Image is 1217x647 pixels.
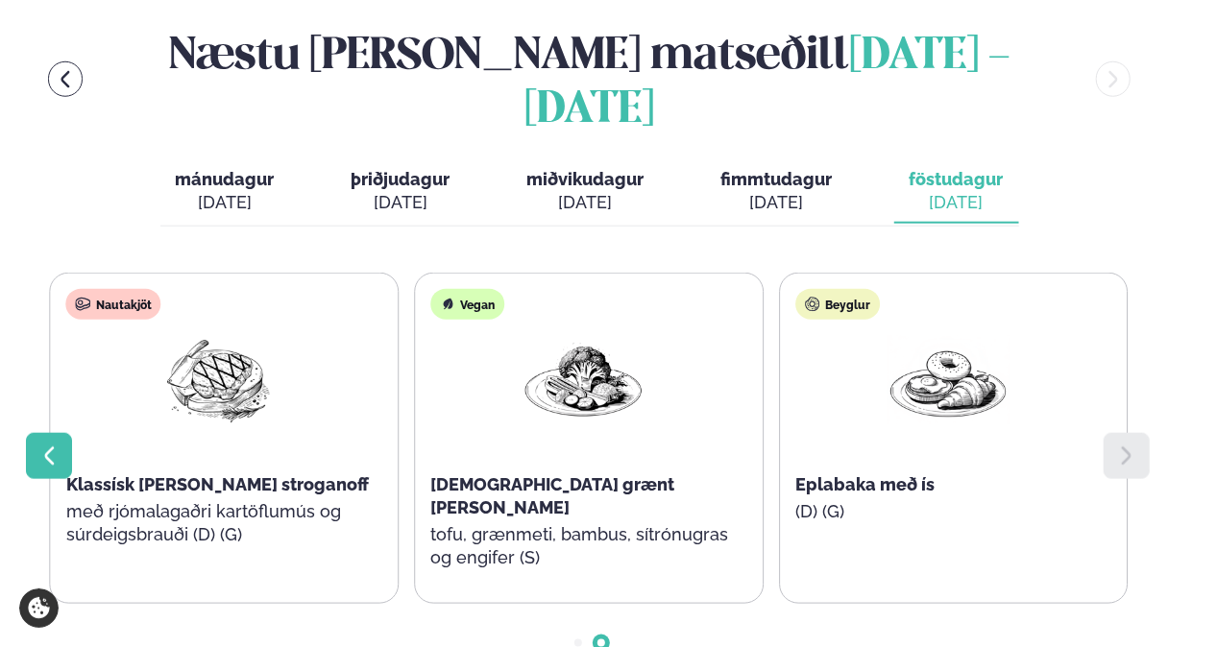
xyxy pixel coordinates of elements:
[574,639,582,647] span: Go to slide 1
[527,191,645,214] div: [DATE]
[440,297,455,312] img: Vegan.svg
[158,335,280,424] img: Beef-Meat.png
[721,191,833,214] div: [DATE]
[795,289,880,320] div: Beyglur
[48,61,84,97] button: menu-btn-left
[430,523,736,569] p: tofu, grænmeti, bambus, sítrónugras og engifer (S)
[160,160,290,224] button: mánudagur [DATE]
[430,289,504,320] div: Vegan
[910,169,1004,189] span: föstudagur
[910,191,1004,214] div: [DATE]
[522,335,645,424] img: Vegan.png
[706,160,848,224] button: fimmtudagur [DATE]
[805,297,820,312] img: bagle-new-16px.svg
[176,191,275,214] div: [DATE]
[336,160,466,224] button: þriðjudagur [DATE]
[352,191,450,214] div: [DATE]
[795,474,935,494] span: Eplabaka með ís
[106,21,1073,137] h2: Næstu [PERSON_NAME] matseðill
[19,588,59,628] a: Cookie settings
[66,289,161,320] div: Nautakjöt
[597,639,605,647] span: Go to slide 2
[721,169,833,189] span: fimmtudagur
[76,297,91,312] img: beef.svg
[1096,61,1132,97] button: menu-btn-right
[527,169,645,189] span: miðvikudagur
[512,160,660,224] button: miðvikudagur [DATE]
[176,169,275,189] span: mánudagur
[430,474,674,517] span: [DEMOGRAPHIC_DATA] grænt [PERSON_NAME]
[352,169,450,189] span: þriðjudagur
[887,335,1010,424] img: Croissant.png
[795,500,1101,523] p: (D) (G)
[894,160,1019,224] button: föstudagur [DATE]
[66,474,369,494] span: Klassísk [PERSON_NAME] stroganoff
[66,500,372,546] p: með rjómalagaðri kartöflumús og súrdeigsbrauði (D) (G)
